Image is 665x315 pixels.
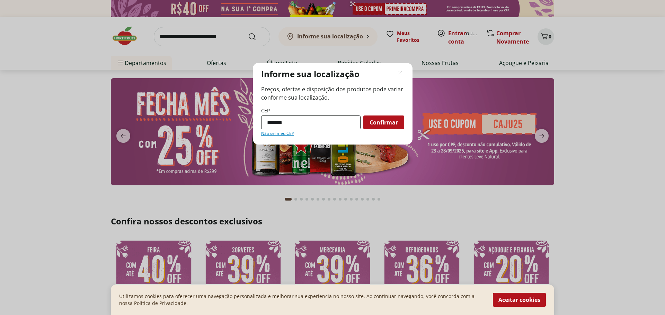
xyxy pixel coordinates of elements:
[396,68,404,77] button: Fechar modal de regionalização
[261,68,360,80] p: Informe sua localização
[119,293,485,307] p: Utilizamos cookies para oferecer uma navegação personalizada e melhorar sua experiencia no nosso ...
[363,115,404,129] button: Confirmar
[493,293,546,307] button: Aceitar cookies
[261,107,270,114] label: CEP
[370,120,398,125] span: Confirmar
[253,63,413,145] div: Modal de regionalização
[261,85,404,102] span: Preços, ofertas e disposição dos produtos pode variar conforme sua localização.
